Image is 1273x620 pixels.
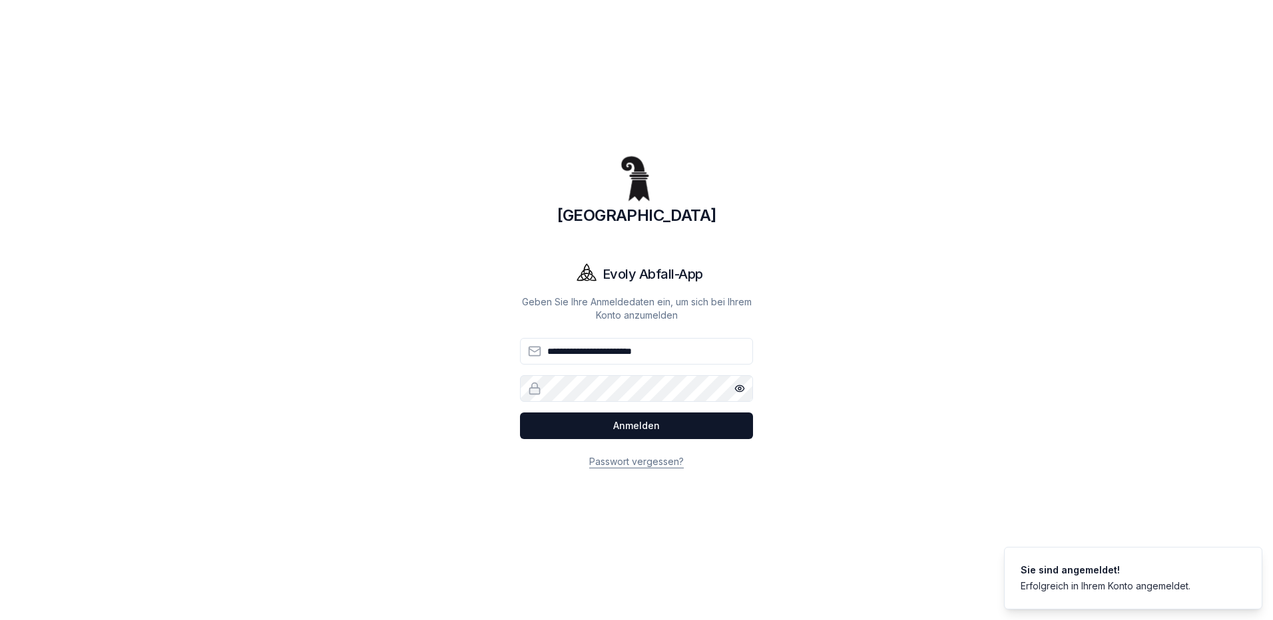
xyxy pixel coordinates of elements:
[589,456,684,467] a: Passwort vergessen?
[520,205,753,226] h1: [GEOGRAPHIC_DATA]
[1021,579,1190,593] div: Erfolgreich in Ihrem Konto angemeldet.
[520,412,753,439] button: Anmelden
[1021,563,1190,577] div: Sie sind angemeldet!
[520,295,753,322] p: Geben Sie Ihre Anmeldedaten ein, um sich bei Ihrem Konto anzumelden
[603,265,703,283] h1: Evoly Abfall-App
[605,144,668,208] img: Basel Logo
[571,258,603,290] img: Evoly Logo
